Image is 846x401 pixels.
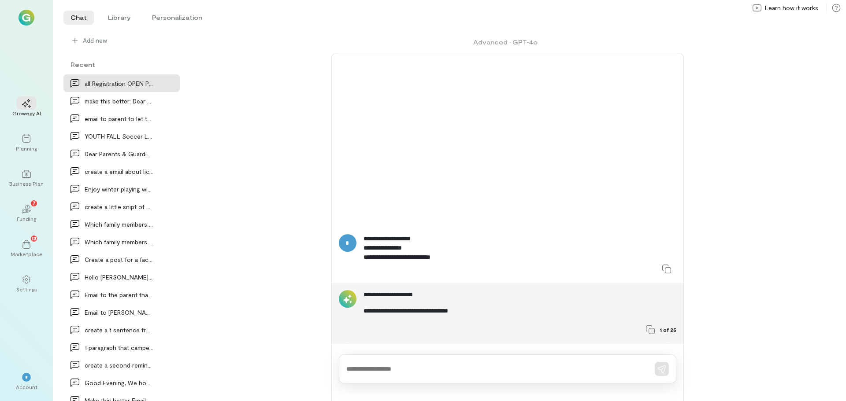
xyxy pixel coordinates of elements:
div: make this better: Dear dance families, we are cu… [85,96,153,106]
a: Settings [11,268,42,300]
div: Create a post for a facebook group that I am a me… [85,255,153,264]
div: 1 paragraph that campers will need to bring healt… [85,343,153,352]
li: Personalization [145,11,209,25]
div: Email to [PERSON_NAME] parent asking if he will b… [85,308,153,317]
span: Add new [83,36,107,45]
div: Marketplace [11,250,43,258]
div: create a 1 sentence fro dressup theme for camp of… [85,325,153,335]
div: YOUTH FALL Soccer League Registration EXTENDED SE… [85,132,153,141]
div: all Registration OPEN Program Offerings STARTS SE… [85,79,153,88]
a: Planning [11,127,42,159]
span: 13 [32,234,37,242]
div: Business Plan [9,180,44,187]
a: Growegy AI [11,92,42,124]
div: Email to the parent that they do not have someone… [85,290,153,299]
div: Dear Parents & Guardians, Keeping you informed is… [85,149,153,158]
a: Funding [11,198,42,229]
div: create a second reminder email that you have Chil… [85,361,153,370]
div: email to parent to let them know it has come to o… [85,114,153,123]
a: Marketplace [11,233,42,265]
div: Which family members or friends does your child m… [85,237,153,246]
span: 7 [33,199,36,207]
div: Planning [16,145,37,152]
li: Chat [63,11,94,25]
div: Enjoy winter playing with the family on us at the… [85,184,153,194]
div: Account [16,383,37,390]
div: Funding [17,215,36,222]
div: Hello [PERSON_NAME], We received a refund request from M… [85,272,153,282]
div: *Account [11,366,42,397]
div: create a email about lice notification protocal [85,167,153,176]
div: Recent [63,60,180,69]
li: Library [101,11,138,25]
div: Settings [16,286,37,293]
div: Growegy AI [12,110,41,117]
a: Business Plan [11,162,42,194]
div: create a little snipt of member appretiation day… [85,202,153,211]
div: Which family members or friends does your child m… [85,220,153,229]
span: Learn how it works [765,4,818,12]
div: Good Evening, We hope this message finds you well… [85,378,153,387]
span: 1 of 25 [660,326,676,333]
